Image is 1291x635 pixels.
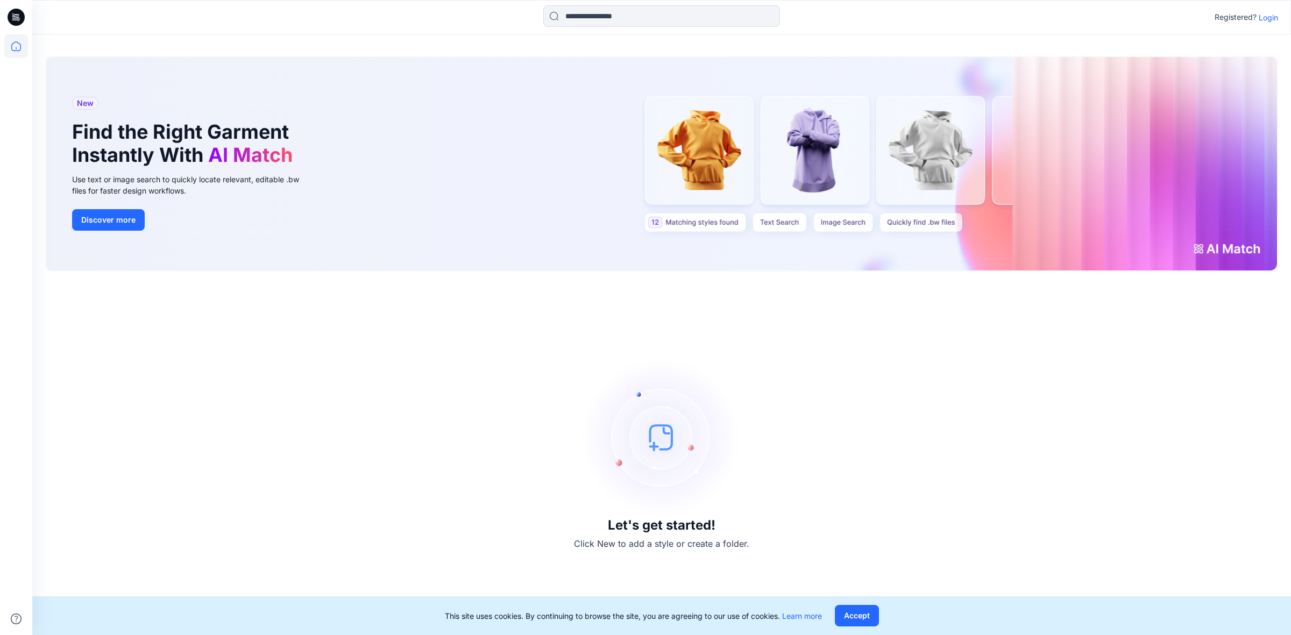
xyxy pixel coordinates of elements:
[581,356,742,518] img: empty-state-image.svg
[835,605,879,626] button: Accept
[608,518,715,533] h3: Let's get started!
[574,537,749,550] p: Click New to add a style or create a folder.
[1215,11,1257,24] p: Registered?
[208,143,293,167] span: AI Match
[72,174,314,196] div: Use text or image search to quickly locate relevant, editable .bw files for faster design workflows.
[445,610,822,622] p: This site uses cookies. By continuing to browse the site, you are agreeing to our use of cookies.
[1259,12,1278,23] p: Login
[72,209,145,231] button: Discover more
[782,611,822,620] a: Learn more
[77,97,94,110] span: New
[72,120,298,167] h1: Find the Right Garment Instantly With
